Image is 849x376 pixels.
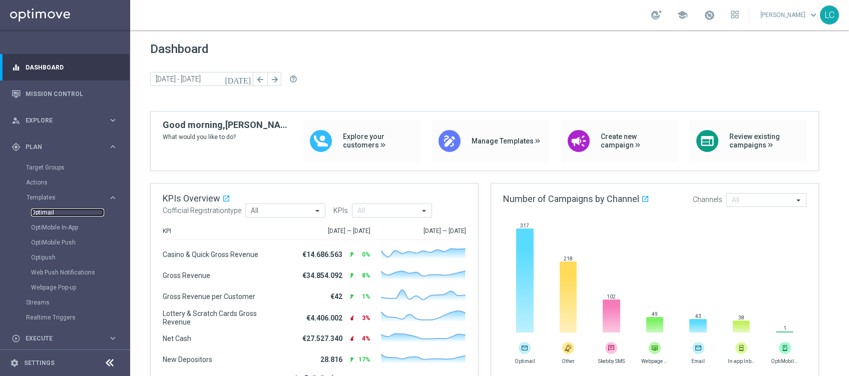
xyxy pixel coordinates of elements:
[108,142,118,151] i: keyboard_arrow_right
[11,63,118,71] button: equalizer Dashboard
[31,253,104,261] a: Optipush
[10,358,19,367] i: settings
[12,80,118,107] div: Mission Control
[12,116,21,125] i: person_search
[27,194,98,200] span: Templates
[31,280,129,295] div: Webpage Pop-up
[31,250,129,265] div: Optipush
[31,268,104,276] a: Web Push Notifications
[12,54,118,80] div: Dashboard
[26,178,104,186] a: Actions
[108,193,118,202] i: keyboard_arrow_right
[26,80,118,107] a: Mission Control
[31,223,104,231] a: OptiMobile In-App
[31,238,104,246] a: OptiMobile Push
[11,334,118,342] button: play_circle_outline Execute keyboard_arrow_right
[759,7,820,22] a: [PERSON_NAME]keyboard_arrow_down
[26,310,129,325] div: Realtime Triggers
[12,142,108,151] div: Plan
[24,360,55,366] a: Settings
[108,115,118,125] i: keyboard_arrow_right
[26,144,108,150] span: Plan
[26,335,108,341] span: Execute
[808,9,819,20] span: keyboard_arrow_down
[26,193,118,201] button: Templates keyboard_arrow_right
[31,265,129,280] div: Web Push Notifications
[11,116,118,124] button: person_search Explore keyboard_arrow_right
[12,334,108,343] div: Execute
[12,142,21,151] i: gps_fixed
[26,117,108,123] span: Explore
[31,235,129,250] div: OptiMobile Push
[12,334,21,343] i: play_circle_outline
[31,283,104,291] a: Webpage Pop-up
[12,63,21,72] i: equalizer
[26,160,129,175] div: Target Groups
[26,175,129,190] div: Actions
[27,194,108,200] div: Templates
[26,190,129,295] div: Templates
[26,54,118,80] a: Dashboard
[26,163,104,171] a: Target Groups
[11,90,118,98] button: Mission Control
[820,5,839,24] div: LC
[31,208,104,216] a: Optimail
[26,313,104,321] a: Realtime Triggers
[677,9,688,20] span: school
[12,116,108,125] div: Explore
[31,220,129,235] div: OptiMobile In-App
[108,333,118,343] i: keyboard_arrow_right
[31,205,129,220] div: Optimail
[26,295,129,310] div: Streams
[26,298,104,306] a: Streams
[11,143,118,151] button: gps_fixed Plan keyboard_arrow_right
